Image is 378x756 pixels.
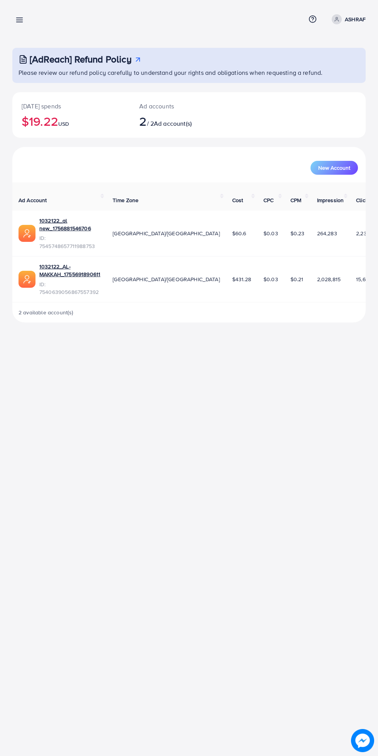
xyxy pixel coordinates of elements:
span: Cost [232,196,243,204]
h2: / 2 [139,114,209,128]
span: ID: 7540639056867557392 [39,280,100,296]
span: $431.28 [232,275,251,283]
span: [GEOGRAPHIC_DATA]/[GEOGRAPHIC_DATA] [113,275,220,283]
span: 2,028,815 [317,275,341,283]
span: 2 [139,112,147,130]
span: Impression [317,196,344,204]
span: 15,613 [356,275,371,283]
img: ic-ads-acc.e4c84228.svg [19,271,35,288]
span: 2 available account(s) [19,309,74,316]
p: ASHRAF [345,15,366,24]
button: New Account [310,161,358,175]
span: 2,234 [356,229,370,237]
span: Ad account(s) [154,119,192,128]
span: $0.23 [290,229,305,237]
span: Ad Account [19,196,47,204]
span: New Account [318,165,350,170]
h2: $19.22 [22,114,121,128]
span: Clicks [356,196,371,204]
img: ic-ads-acc.e4c84228.svg [19,225,35,242]
span: $0.03 [263,275,278,283]
span: $60.6 [232,229,246,237]
span: $0.03 [263,229,278,237]
span: CPC [263,196,273,204]
a: 1032122_AL-MAKKAH_1755691890611 [39,263,100,278]
h3: [AdReach] Refund Policy [30,54,132,65]
span: Time Zone [113,196,138,204]
span: $0.21 [290,275,304,283]
p: Ad accounts [139,101,209,111]
p: [DATE] spends [22,101,121,111]
span: USD [58,120,69,128]
img: image [351,729,374,752]
p: Please review our refund policy carefully to understand your rights and obligations when requesti... [19,68,361,77]
span: ID: 7545748657711988753 [39,234,100,250]
span: 264,283 [317,229,337,237]
span: [GEOGRAPHIC_DATA]/[GEOGRAPHIC_DATA] [113,229,220,237]
span: CPM [290,196,301,204]
a: ASHRAF [329,14,366,24]
a: 1032122_al new_1756881546706 [39,217,100,233]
